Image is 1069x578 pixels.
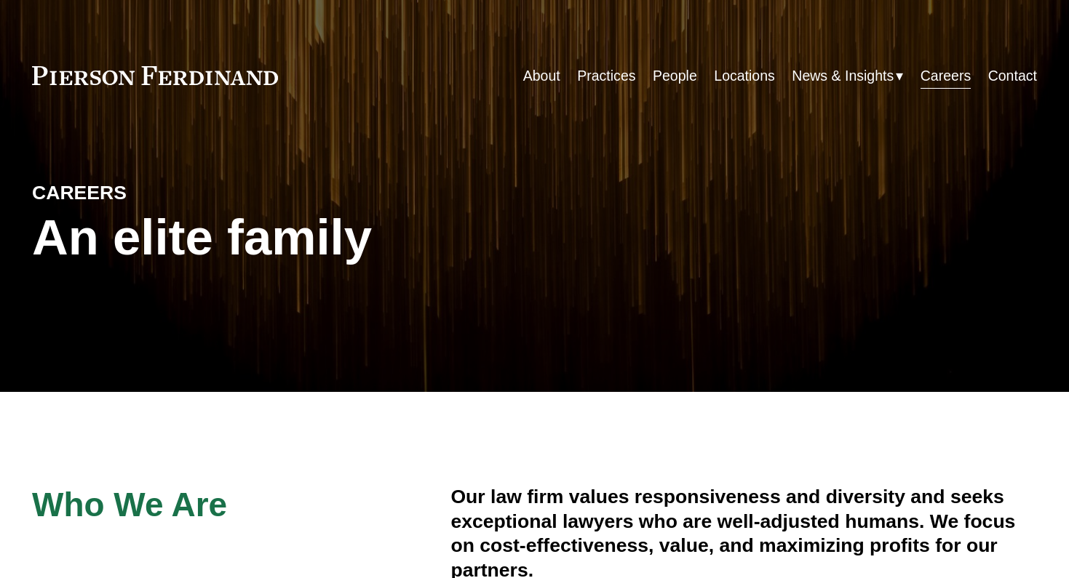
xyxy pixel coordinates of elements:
[32,486,227,523] span: Who We Are
[653,62,697,90] a: People
[523,62,560,90] a: About
[792,62,903,90] a: folder dropdown
[921,62,971,90] a: Careers
[32,181,283,206] h4: CAREERS
[32,209,534,267] h1: An elite family
[714,62,775,90] a: Locations
[577,62,635,90] a: Practices
[792,63,894,89] span: News & Insights
[988,62,1037,90] a: Contact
